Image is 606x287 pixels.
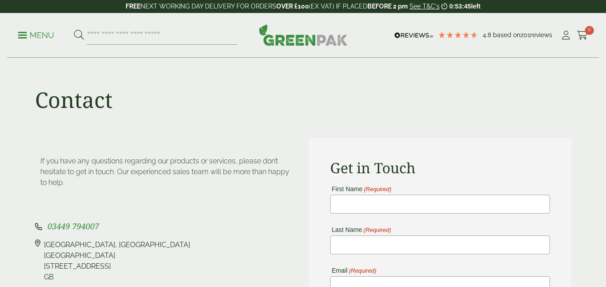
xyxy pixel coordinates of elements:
label: Last Name [330,227,391,233]
span: 201 [520,31,530,39]
label: First Name [330,186,392,193]
div: [GEOGRAPHIC_DATA], [GEOGRAPHIC_DATA] [GEOGRAPHIC_DATA] [STREET_ADDRESS] GB [44,240,190,283]
span: 4.8 [483,31,493,39]
span: 0 [585,26,594,35]
i: Cart [577,31,588,40]
strong: OVER £100 [276,3,309,10]
span: (Required) [363,186,392,193]
strong: FREE [126,3,140,10]
a: 0 [577,29,588,42]
a: See T&C's [410,3,440,10]
a: 03449 794007 [48,223,99,231]
h1: Contact [35,87,113,113]
img: GreenPak Supplies [259,24,348,46]
span: (Required) [363,227,391,233]
span: (Required) [348,268,376,274]
a: Menu [18,30,54,39]
span: 0:53:45 [449,3,471,10]
span: Based on [493,31,520,39]
p: If you have any questions regarding our products or services, please don’t hesitate to get in tou... [40,156,292,188]
div: 4.79 Stars [438,31,478,39]
img: REVIEWS.io [394,32,433,39]
h2: Get in Touch [330,159,550,176]
strong: BEFORE 2 pm [367,3,408,10]
span: reviews [530,31,552,39]
p: Menu [18,30,54,41]
span: 03449 794007 [48,221,99,231]
span: left [471,3,480,10]
i: My Account [560,31,571,40]
label: Email [330,267,377,274]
